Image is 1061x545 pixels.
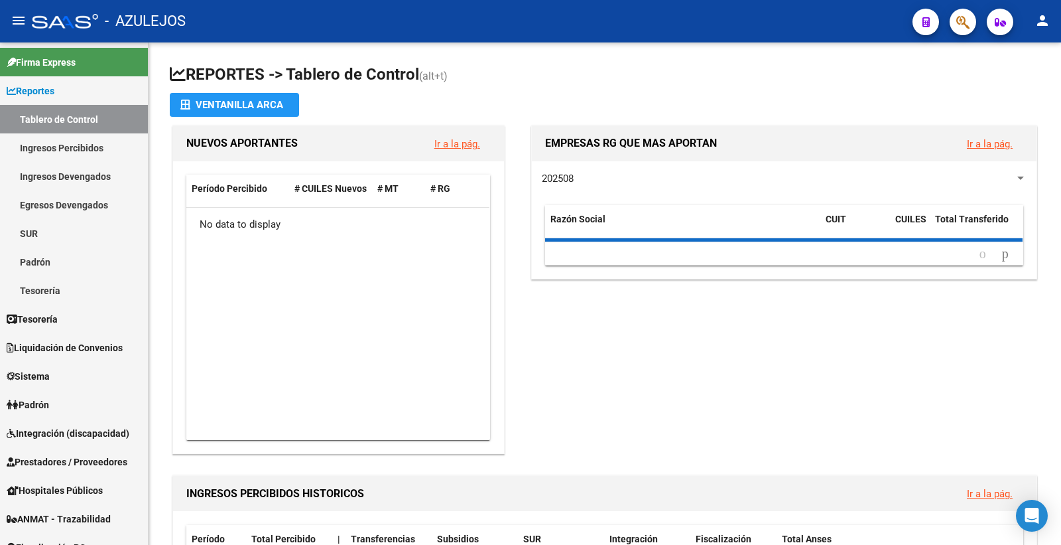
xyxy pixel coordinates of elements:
[7,369,50,384] span: Sistema
[550,214,605,224] span: Razón Social
[372,175,425,203] datatable-header-cell: # MT
[7,483,103,498] span: Hospitales Públicos
[186,487,364,500] span: INGRESOS PERCIBIDOS HISTORICOS
[419,70,448,82] span: (alt+t)
[430,183,450,194] span: # RG
[782,534,832,544] span: Total Anses
[523,534,541,544] span: SUR
[186,175,289,203] datatable-header-cell: Período Percibido
[545,205,820,249] datatable-header-cell: Razón Social
[294,183,367,194] span: # CUILES Nuevos
[186,137,298,149] span: NUEVOS APORTANTES
[542,173,574,185] span: 202508
[820,205,890,249] datatable-header-cell: CUIT
[180,93,288,117] div: Ventanilla ARCA
[7,84,54,98] span: Reportes
[967,138,1013,150] a: Ir a la pág.
[996,247,1015,262] a: go to next page
[424,131,491,156] button: Ir a la pág.
[437,534,479,544] span: Subsidios
[192,183,267,194] span: Período Percibido
[930,205,1023,249] datatable-header-cell: Total Transferido
[170,64,1040,87] h1: REPORTES -> Tablero de Control
[956,481,1023,506] button: Ir a la pág.
[7,312,58,327] span: Tesorería
[895,214,926,224] span: CUILES
[7,455,127,469] span: Prestadores / Proveedores
[696,534,751,544] span: Fiscalización
[11,13,27,29] mat-icon: menu
[7,512,111,526] span: ANMAT - Trazabilidad
[967,488,1013,500] a: Ir a la pág.
[956,131,1023,156] button: Ir a la pág.
[890,205,930,249] datatable-header-cell: CUILES
[935,214,1009,224] span: Total Transferido
[7,55,76,70] span: Firma Express
[186,208,489,241] div: No data to display
[1016,500,1048,532] div: Open Intercom Messenger
[170,93,299,117] button: Ventanilla ARCA
[7,426,129,441] span: Integración (discapacidad)
[973,247,992,262] a: go to previous page
[7,398,49,412] span: Padrón
[105,7,186,36] span: - AZULEJOS
[609,534,658,544] span: Integración
[545,137,717,149] span: EMPRESAS RG QUE MAS APORTAN
[434,138,480,150] a: Ir a la pág.
[338,534,340,544] span: |
[826,214,846,224] span: CUIT
[251,534,316,544] span: Total Percibido
[425,175,478,203] datatable-header-cell: # RG
[1034,13,1050,29] mat-icon: person
[7,341,123,355] span: Liquidación de Convenios
[377,183,399,194] span: # MT
[289,175,372,203] datatable-header-cell: # CUILES Nuevos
